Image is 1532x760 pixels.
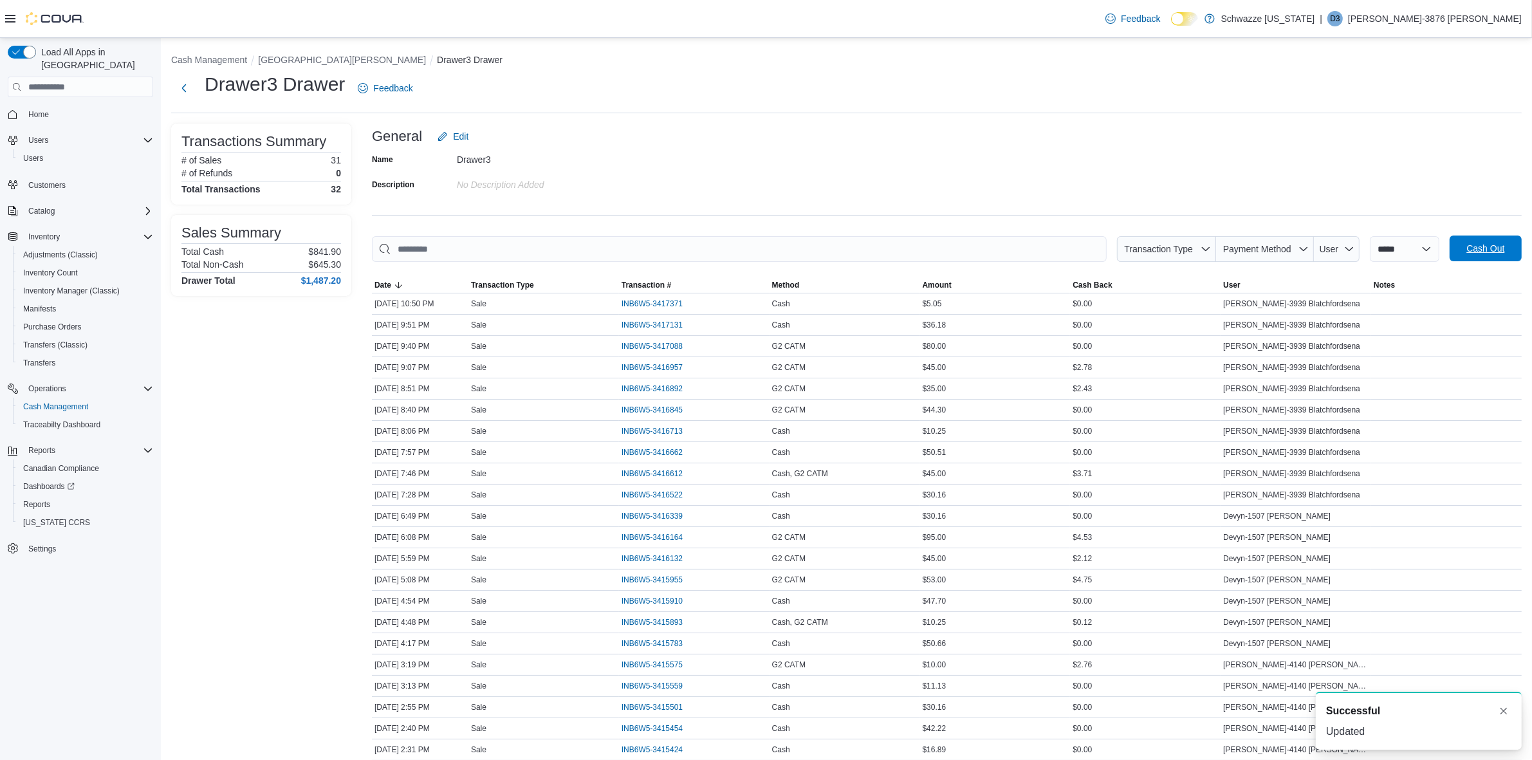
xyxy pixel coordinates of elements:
nav: Complex example [8,100,153,591]
span: Cash Back [1073,280,1112,290]
span: G2 CATM [772,341,806,351]
span: G2 CATM [772,362,806,373]
span: Cash [772,596,790,606]
span: Cash [772,426,790,436]
span: Transaction # [622,280,671,290]
span: [PERSON_NAME]-3939 Blatchfordsena [1223,320,1360,330]
span: Load All Apps in [GEOGRAPHIC_DATA] [36,46,153,71]
span: Settings [28,544,56,554]
p: Sale [471,596,486,606]
button: [GEOGRAPHIC_DATA][PERSON_NAME] [258,55,426,65]
div: $4.53 [1070,530,1221,545]
button: Method [770,277,920,293]
span: $10.25 [923,426,946,436]
span: [PERSON_NAME]-3939 Blatchfordsena [1223,299,1360,309]
h1: Drawer3 Drawer [205,71,345,97]
p: Sale [471,490,486,500]
span: Purchase Orders [23,322,82,332]
span: Users [23,133,153,148]
p: Sale [471,299,486,309]
button: Operations [3,380,158,398]
h6: # of Refunds [181,168,232,178]
button: INB6W5-3416662 [622,445,696,460]
span: $10.25 [923,617,946,627]
span: [PERSON_NAME]-3939 Blatchfordsena [1223,447,1360,458]
button: INB6W5-3415893 [622,615,696,630]
div: No Description added [457,174,629,190]
span: Home [28,109,49,120]
span: Inventory Count [23,268,78,278]
a: Dashboards [18,479,80,494]
p: Sale [471,426,486,436]
button: Inventory [3,228,158,246]
div: $0.00 [1070,593,1221,609]
span: Adjustments (Classic) [23,250,98,260]
span: INB6W5-3416892 [622,384,683,394]
span: Users [18,151,153,166]
h6: # of Sales [181,155,221,165]
button: INB6W5-3415559 [622,678,696,694]
span: Notes [1374,280,1395,290]
span: Inventory [28,232,60,242]
span: Transfers [18,355,153,371]
span: Cash [772,490,790,500]
h3: Sales Summary [181,225,281,241]
span: INB6W5-3415501 [622,702,683,712]
div: [DATE] 6:08 PM [372,530,468,545]
span: Devyn-1507 [PERSON_NAME] [1223,511,1331,521]
div: $2.78 [1070,360,1221,375]
span: Cash [772,447,790,458]
div: $0.00 [1070,423,1221,439]
span: $95.00 [923,532,946,542]
span: Cash Management [23,402,88,412]
button: INB6W5-3416132 [622,551,696,566]
span: Devyn-1507 [PERSON_NAME] [1223,617,1331,627]
span: $80.00 [923,341,946,351]
span: Traceabilty Dashboard [23,420,100,430]
button: Catalog [3,202,158,220]
span: INB6W5-3416957 [622,362,683,373]
a: Canadian Compliance [18,461,104,476]
h4: 32 [331,184,341,194]
button: INB6W5-3417371 [622,296,696,311]
button: Transaction Type [468,277,619,293]
span: Customers [23,176,153,192]
div: $3.71 [1070,466,1221,481]
span: Purchase Orders [18,319,153,335]
button: Traceabilty Dashboard [13,416,158,434]
p: Sale [471,447,486,458]
a: Customers [23,178,71,193]
span: [PERSON_NAME]-3939 Blatchfordsena [1223,384,1360,394]
button: Reports [3,441,158,459]
span: Devyn-1507 [PERSON_NAME] [1223,575,1331,585]
div: [DATE] 6:49 PM [372,508,468,524]
span: Canadian Compliance [23,463,99,474]
button: Operations [23,381,71,396]
span: $44.30 [923,405,946,415]
span: [PERSON_NAME]-3939 Blatchfordsena [1223,405,1360,415]
a: Inventory Count [18,265,83,281]
span: INB6W5-3416713 [622,426,683,436]
button: INB6W5-3415575 [622,657,696,672]
p: Sale [471,617,486,627]
a: Cash Management [18,399,93,414]
span: Feedback [1121,12,1160,25]
button: INB6W5-3416713 [622,423,696,439]
button: INB6W5-3417088 [622,338,696,354]
button: Cash Management [171,55,247,65]
button: Users [3,131,158,149]
span: Amount [923,280,952,290]
span: Catalog [28,206,55,216]
span: Settings [23,541,153,557]
span: Cash, G2 CATM [772,468,828,479]
button: Settings [3,539,158,558]
span: INB6W5-3415559 [622,681,683,691]
button: INB6W5-3416612 [622,466,696,481]
div: $0.00 [1070,402,1221,418]
h3: Transactions Summary [181,134,326,149]
button: Transfers (Classic) [13,336,158,354]
div: $0.00 [1070,508,1221,524]
nav: An example of EuiBreadcrumbs [171,53,1522,69]
span: $45.00 [923,362,946,373]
